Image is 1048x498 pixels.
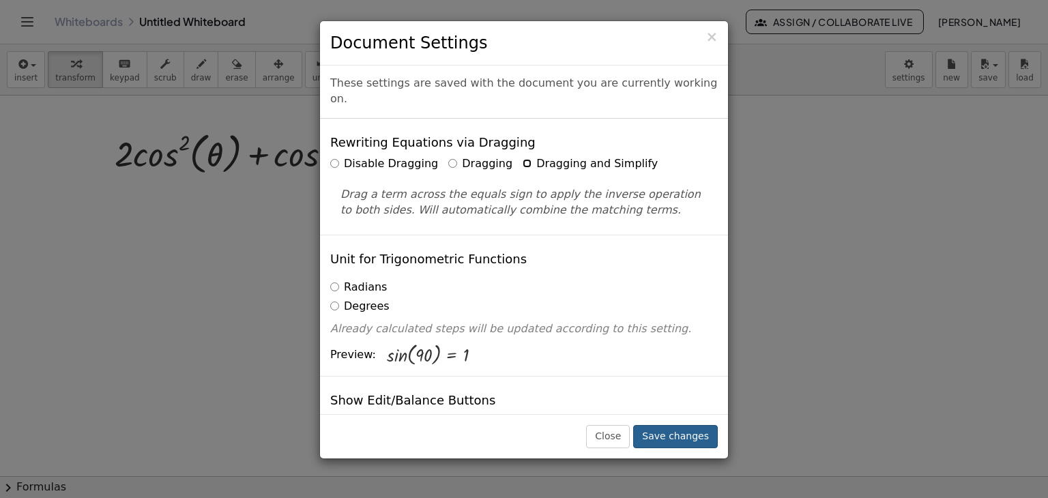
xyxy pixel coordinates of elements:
[586,425,630,448] button: Close
[330,302,339,310] input: Degrees
[448,159,457,168] input: Dragging
[330,31,718,55] h3: Document Settings
[448,156,512,172] label: Dragging
[330,321,718,337] p: Already calculated steps will be updated according to this setting.
[330,282,339,291] input: Radians
[523,156,658,172] label: Dragging and Simplify
[523,159,532,168] input: Dragging and Simplify
[330,299,390,314] label: Degrees
[330,159,339,168] input: Disable Dragging
[705,29,718,45] span: ×
[330,280,387,295] label: Radians
[330,394,495,407] h4: Show Edit/Balance Buttons
[340,187,708,218] p: Drag a term across the equals sign to apply the inverse operation to both sides. Will automatical...
[330,156,438,172] label: Disable Dragging
[330,252,527,266] h4: Unit for Trigonometric Functions
[330,347,376,363] span: Preview:
[330,136,536,149] h4: Rewriting Equations via Dragging
[705,30,718,44] button: Close
[320,65,728,119] div: These settings are saved with the document you are currently working on.
[633,425,718,448] button: Save changes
